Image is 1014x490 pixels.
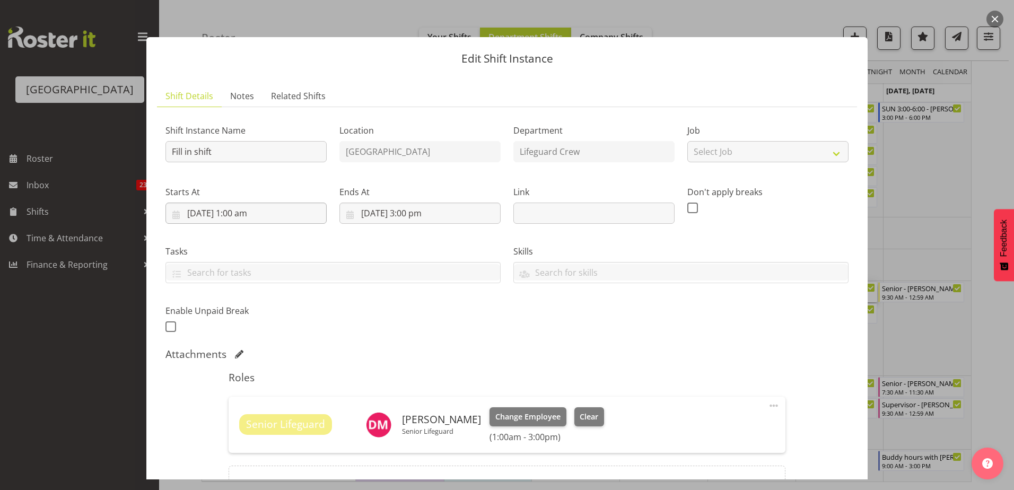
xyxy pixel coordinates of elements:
label: Location [339,124,501,137]
label: Tasks [165,245,501,258]
h5: Attachments [165,348,226,361]
span: Change Employee [495,411,561,423]
input: Click to select... [339,203,501,224]
img: help-xxl-2.png [982,458,993,469]
label: Starts At [165,186,327,198]
p: Edit Shift Instance [157,53,857,64]
button: Clear [574,407,605,426]
label: Ends At [339,186,501,198]
span: Senior Lifeguard [246,417,325,432]
h6: [PERSON_NAME] [402,414,481,425]
input: Shift Instance Name [165,141,327,162]
input: Search for skills [514,264,848,281]
label: Skills [513,245,849,258]
p: Senior Lifeguard [402,427,481,435]
label: Don't apply breaks [687,186,849,198]
label: Enable Unpaid Break [165,304,327,317]
button: Feedback - Show survey [994,209,1014,281]
span: Feedback [999,220,1009,257]
h6: (1:00am - 3:00pm) [489,432,604,442]
label: Job [687,124,849,137]
h5: Roles [229,371,785,384]
img: devon-morris-brown11456.jpg [366,412,391,437]
span: Shift Details [165,90,213,102]
span: Notes [230,90,254,102]
label: Department [513,124,675,137]
input: Click to select... [165,203,327,224]
input: Search for tasks [166,264,500,281]
label: Shift Instance Name [165,124,327,137]
span: Clear [580,411,598,423]
span: Related Shifts [271,90,326,102]
label: Link [513,186,675,198]
button: Change Employee [489,407,566,426]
